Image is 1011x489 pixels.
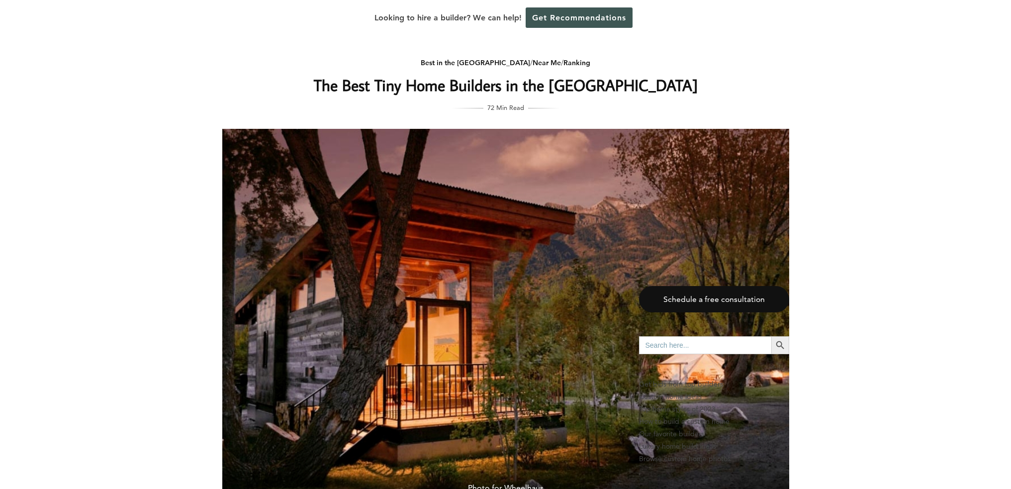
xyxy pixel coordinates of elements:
a: Ranking [563,58,590,67]
a: Best in the [GEOGRAPHIC_DATA] [421,58,530,67]
a: Get Recommendations [526,7,633,28]
span: 72 Min Read [487,102,524,113]
div: / / [307,57,704,69]
a: Near Me [533,58,561,67]
h1: The Best Tiny Home Builders in the [GEOGRAPHIC_DATA] [307,73,704,97]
